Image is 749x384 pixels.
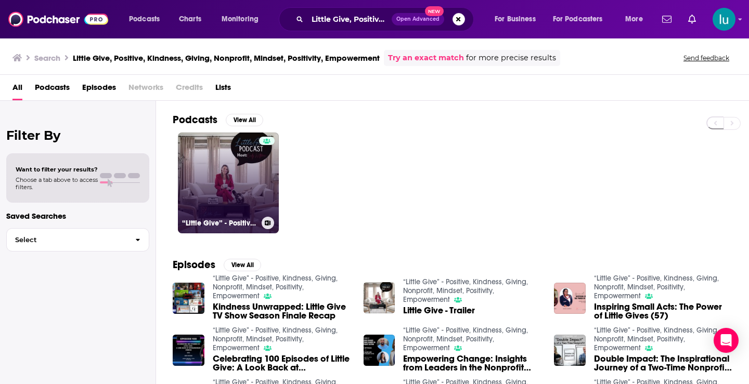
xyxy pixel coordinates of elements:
span: More [625,12,643,27]
button: View All [224,259,261,271]
a: Little Give - Trailer [403,306,475,315]
span: Podcasts [129,12,160,27]
img: Little Give - Trailer [364,282,395,314]
a: PodcastsView All [173,113,263,126]
a: Episodes [82,79,116,100]
button: Open AdvancedNew [392,13,444,25]
img: Podchaser - Follow, Share and Rate Podcasts [8,9,108,29]
a: Kindness Unwrapped: Little Give TV Show Season Finale Recap [213,302,351,320]
a: Charts [172,11,208,28]
span: Charts [179,12,201,27]
h2: Filter By [6,128,149,143]
span: Logged in as lusodano [713,8,735,31]
a: “Little Give” - Positive, Kindness, Giving, Nonprofit, Mindset, Positivity, Empowerment [178,133,279,233]
span: New [425,6,444,16]
a: “Little Give” - Positive, Kindness, Giving, Nonprofit, Mindset, Positivity, Empowerment [213,326,338,352]
h2: Episodes [173,258,215,271]
a: “Little Give” - Positive, Kindness, Giving, Nonprofit, Mindset, Positivity, Empowerment [594,274,719,300]
a: Try an exact match [388,52,464,64]
a: EpisodesView All [173,258,261,271]
span: Monitoring [222,12,259,27]
button: open menu [546,11,618,28]
h3: Little Give, Positive, Kindness, Giving, Nonprofit, Mindset, Positivity, Empowerment [73,53,380,63]
span: Want to filter your results? [16,166,98,173]
a: Celebrating 100 Episodes of Little Give: A Look Back at Extraordinary Stories [213,354,351,372]
h3: “Little Give” - Positive, Kindness, Giving, Nonprofit, Mindset, Positivity, Empowerment [182,219,257,228]
a: Empowering Change: Insights from Leaders in the Nonprofit Sector (67) [403,354,541,372]
span: Choose a tab above to access filters. [16,176,98,191]
span: For Podcasters [553,12,603,27]
span: Credits [176,79,203,100]
button: Send feedback [680,54,732,62]
span: Select [7,236,127,243]
a: Podcasts [35,79,70,100]
a: Double Impact: The Inspirational Journey of a Two-Time Nonprofit Founder [594,354,732,372]
span: for more precise results [466,52,556,64]
img: Kindness Unwrapped: Little Give TV Show Season Finale Recap [173,283,204,314]
img: Inspiring Small Acts: The Power of Little Gives (57) [554,283,586,314]
a: Show notifications dropdown [658,10,676,28]
img: Empowering Change: Insights from Leaders in the Nonprofit Sector (67) [364,335,395,366]
img: Celebrating 100 Episodes of Little Give: A Look Back at Extraordinary Stories [173,335,204,366]
input: Search podcasts, credits, & more... [307,11,392,28]
button: Show profile menu [713,8,735,31]
button: open menu [618,11,656,28]
a: “Little Give” - Positive, Kindness, Giving, Nonprofit, Mindset, Positivity, Empowerment [594,326,719,352]
span: Open Advanced [396,17,440,22]
button: View All [226,114,263,126]
h2: Podcasts [173,113,217,126]
a: Show notifications dropdown [684,10,700,28]
div: Open Intercom Messenger [714,328,739,353]
a: Lists [215,79,231,100]
button: open menu [214,11,272,28]
a: All [12,79,22,100]
img: Double Impact: The Inspirational Journey of a Two-Time Nonprofit Founder [554,335,586,366]
h3: Search [34,53,60,63]
a: Inspiring Small Acts: The Power of Little Gives (57) [594,302,732,320]
span: Networks [128,79,163,100]
span: For Business [495,12,536,27]
p: Saved Searches [6,211,149,221]
a: “Little Give” - Positive, Kindness, Giving, Nonprofit, Mindset, Positivity, Empowerment [403,326,528,352]
a: “Little Give” - Positive, Kindness, Giving, Nonprofit, Mindset, Positivity, Empowerment [403,277,528,304]
button: Select [6,228,149,251]
button: open menu [122,11,173,28]
button: open menu [487,11,549,28]
div: Search podcasts, credits, & more... [289,7,484,31]
a: “Little Give” - Positive, Kindness, Giving, Nonprofit, Mindset, Positivity, Empowerment [213,274,338,300]
img: User Profile [713,8,735,31]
